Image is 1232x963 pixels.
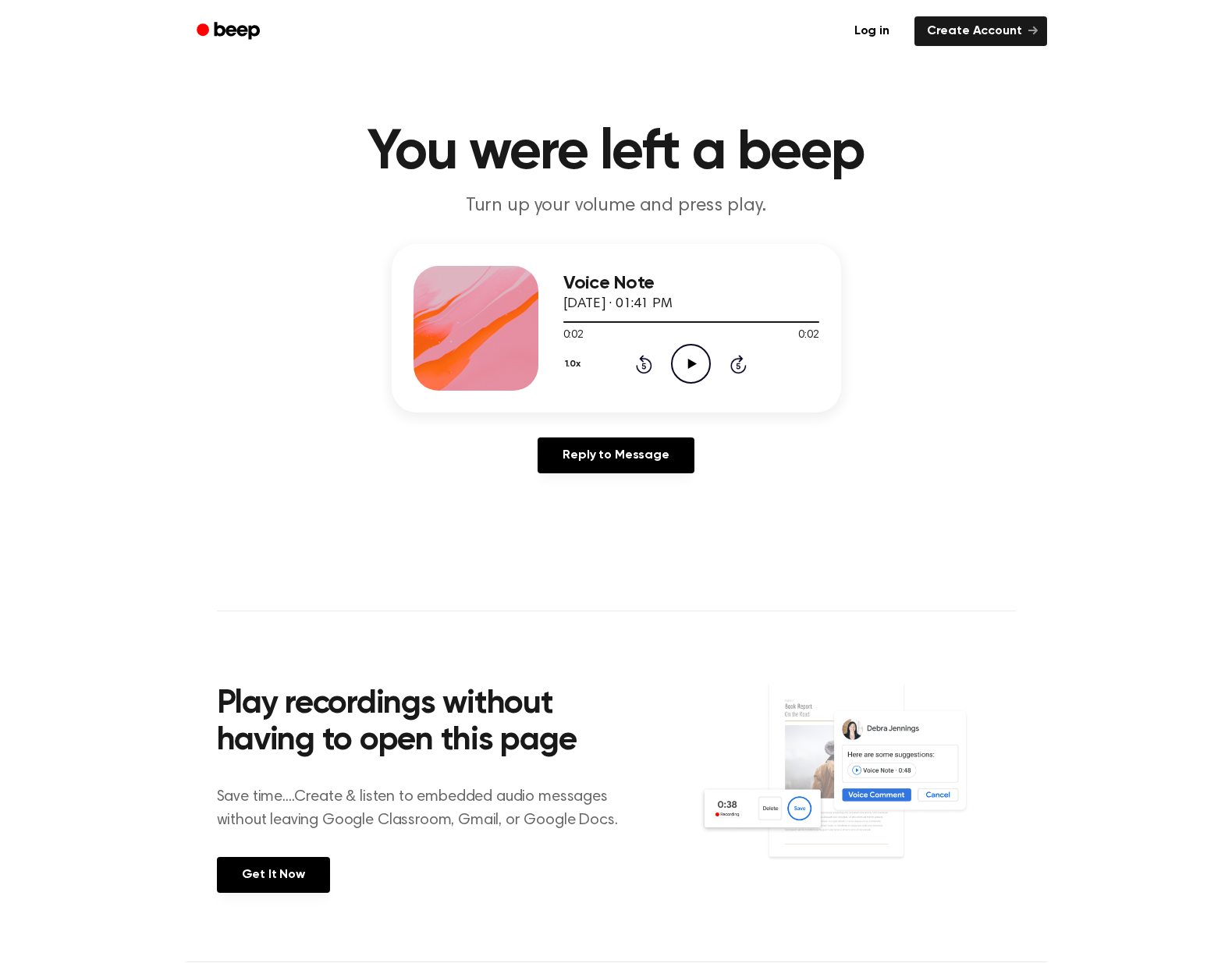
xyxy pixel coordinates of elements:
[798,327,818,344] span: 0:02
[914,16,1047,46] a: Create Account
[217,686,637,760] h2: Play recordings without having to open this page
[217,857,330,893] a: Get It Now
[699,682,1015,891] img: Voice Comments on Docs and Recording Widget
[563,351,587,377] button: 1.0x
[563,327,584,344] span: 0:02
[186,16,274,47] a: Beep
[317,193,916,219] p: Turn up your volume and press play.
[217,125,1016,181] h1: You were left a beep
[538,437,694,473] a: Reply to Message
[839,13,905,49] a: Log in
[563,273,819,294] h3: Voice Note
[563,297,673,311] span: [DATE] · 01:41 PM
[217,785,637,832] p: Save time....Create & listen to embedded audio messages without leaving Google Classroom, Gmail, ...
